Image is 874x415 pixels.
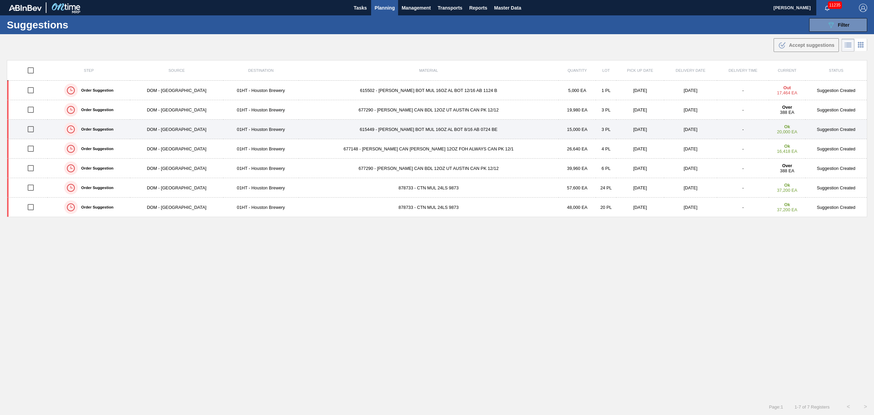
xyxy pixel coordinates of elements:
button: Filter [809,18,867,32]
a: Order SuggestionDOM - [GEOGRAPHIC_DATA]01HT - Houston Brewery677290 - [PERSON_NAME] CAN BDL 12OZ ... [7,100,867,120]
label: Order Suggestion [78,127,113,131]
label: Order Suggestion [78,108,113,112]
td: [DATE] [664,120,717,139]
td: Suggestion Created [805,100,867,120]
td: [DATE] [664,198,717,217]
h1: Suggestions [7,21,128,29]
td: [DATE] [664,139,717,159]
a: Order SuggestionDOM - [GEOGRAPHIC_DATA]01HT - Houston Brewery677290 - [PERSON_NAME] CAN BDL 12OZ ... [7,159,867,178]
label: Order Suggestion [78,186,113,190]
td: 26,640 EA [559,139,596,159]
td: - [717,198,769,217]
a: Order SuggestionDOM - [GEOGRAPHIC_DATA]01HT - Houston Brewery677148 - [PERSON_NAME] CAN [PERSON_N... [7,139,867,159]
td: DOM - [GEOGRAPHIC_DATA] [130,198,223,217]
span: Current [778,68,797,72]
td: 4 PL [596,139,616,159]
button: Notifications [816,3,838,13]
td: 878733 - CTN MUL 24LS 9873 [299,178,559,198]
span: Destination [248,68,273,72]
td: [DATE] [664,178,717,198]
td: DOM - [GEOGRAPHIC_DATA] [130,178,223,198]
span: Material [419,68,438,72]
span: 17,464 EA [777,90,798,95]
strong: Ok [784,202,790,207]
span: Management [401,4,431,12]
td: 615502 - [PERSON_NAME] BOT MUL 16OZ AL BOT 12/16 AB 1124 B [299,81,559,100]
strong: Over [782,105,792,110]
span: Step [84,68,94,72]
label: Order Suggestion [78,147,113,151]
a: Order SuggestionDOM - [GEOGRAPHIC_DATA]01HT - Houston Brewery878733 - CTN MUL 24LS 987357,600 EA2... [7,178,867,198]
td: 878733 - CTN MUL 24LS 9873 [299,198,559,217]
span: Filter [838,22,849,28]
span: Delivery Date [676,68,705,72]
td: Suggestion Created [805,120,867,139]
td: 01HT - Houston Brewery [223,100,299,120]
strong: Ok [784,124,790,129]
td: 01HT - Houston Brewery [223,139,299,159]
span: Quantity [567,68,587,72]
td: 01HT - Houston Brewery [223,198,299,217]
td: - [717,81,769,100]
td: 01HT - Houston Brewery [223,178,299,198]
td: 615449 - [PERSON_NAME] BOT MUL 16OZ AL BOT 8/16 AB 0724 BE [299,120,559,139]
label: Order Suggestion [78,88,113,92]
td: 48,000 EA [559,198,596,217]
td: 24 PL [596,178,616,198]
td: 19,980 EA [559,100,596,120]
img: Logout [859,4,867,12]
td: [DATE] [616,198,664,217]
td: [DATE] [664,100,717,120]
td: [DATE] [664,159,717,178]
label: Order Suggestion [78,205,113,209]
td: DOM - [GEOGRAPHIC_DATA] [130,100,223,120]
span: Source [168,68,185,72]
span: Planning [375,4,395,12]
td: 15,000 EA [559,120,596,139]
a: Order SuggestionDOM - [GEOGRAPHIC_DATA]01HT - Houston Brewery615449 - [PERSON_NAME] BOT MUL 16OZ ... [7,120,867,139]
span: 37,200 EA [777,188,798,193]
td: 677290 - [PERSON_NAME] CAN BDL 12OZ UT AUSTIN CAN PK 12/12 [299,100,559,120]
td: DOM - [GEOGRAPHIC_DATA] [130,120,223,139]
span: 16,418 EA [777,149,798,154]
td: [DATE] [664,81,717,100]
td: Suggestion Created [805,198,867,217]
td: 01HT - Houston Brewery [223,120,299,139]
span: Reports [469,4,487,12]
a: Order SuggestionDOM - [GEOGRAPHIC_DATA]01HT - Houston Brewery615502 - [PERSON_NAME] BOT MUL 16OZ ... [7,81,867,100]
span: 20,000 EA [777,129,798,134]
span: Master Data [494,4,521,12]
span: Tasks [353,4,368,12]
td: [DATE] [616,159,664,178]
td: [DATE] [616,139,664,159]
td: - [717,100,769,120]
strong: Over [782,163,792,168]
span: Delivery Time [729,68,758,72]
span: Transports [438,4,462,12]
td: [DATE] [616,120,664,139]
td: - [717,178,769,198]
button: Accept suggestions [774,38,839,52]
td: 1 PL [596,81,616,100]
td: Suggestion Created [805,139,867,159]
td: 57,600 EA [559,178,596,198]
div: Card Vision [855,39,867,52]
span: Accept suggestions [789,42,834,48]
td: Suggestion Created [805,159,867,178]
strong: Ok [784,144,790,149]
span: Pick up Date [627,68,653,72]
td: 20 PL [596,198,616,217]
td: 3 PL [596,100,616,120]
td: - [717,139,769,159]
td: 01HT - Houston Brewery [223,159,299,178]
span: 388 EA [780,110,794,115]
td: [DATE] [616,100,664,120]
span: 11235 [828,1,842,9]
label: Order Suggestion [78,166,113,170]
span: 37,200 EA [777,207,798,212]
td: [DATE] [616,178,664,198]
div: List Vision [842,39,855,52]
td: 677290 - [PERSON_NAME] CAN BDL 12OZ UT AUSTIN CAN PK 12/12 [299,159,559,178]
td: [DATE] [616,81,664,100]
td: 01HT - Houston Brewery [223,81,299,100]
